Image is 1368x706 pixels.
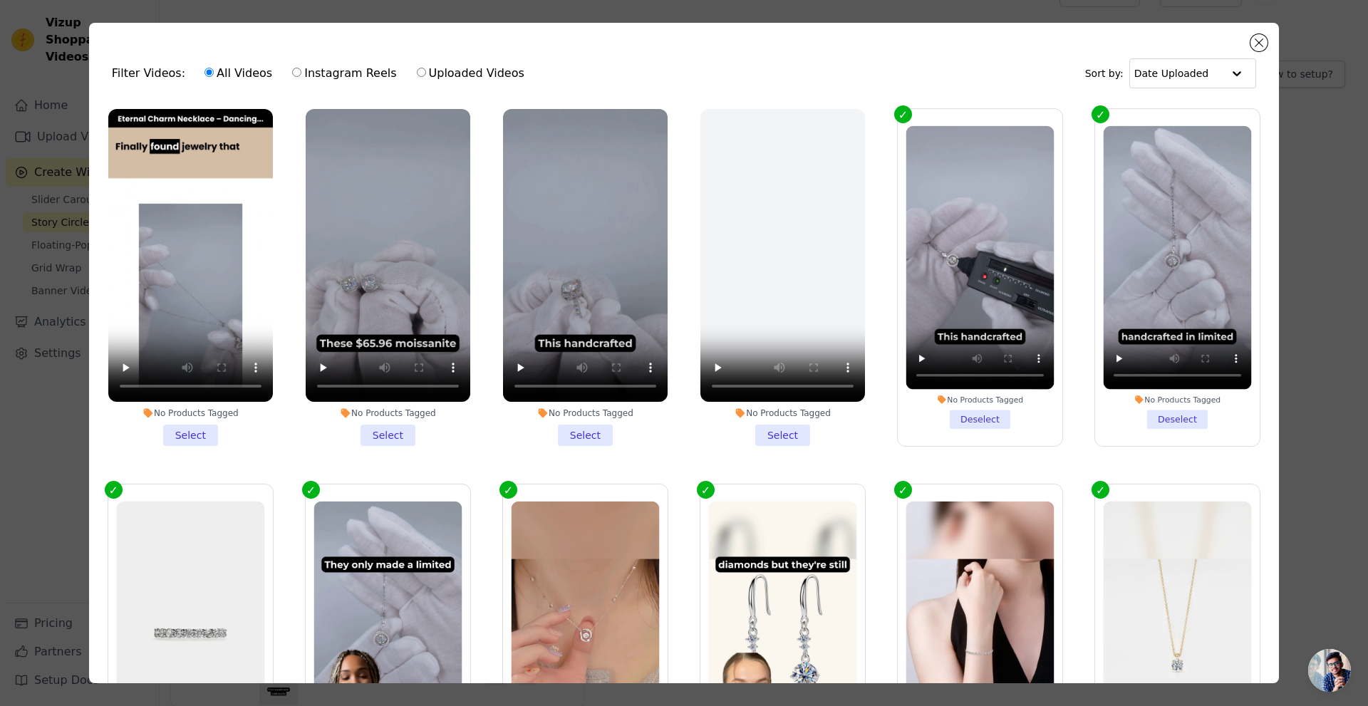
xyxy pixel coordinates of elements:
div: No Products Tagged [108,407,273,419]
div: No Products Tagged [906,395,1054,405]
div: Sort by: [1085,58,1257,88]
div: No Products Tagged [700,407,865,419]
label: Instagram Reels [291,64,397,83]
button: Close modal [1250,34,1268,51]
label: Uploaded Videos [416,64,525,83]
div: No Products Tagged [1104,395,1252,405]
div: No Products Tagged [503,407,668,419]
div: No Products Tagged [306,407,470,419]
label: All Videos [204,64,273,83]
div: Open chat [1308,649,1351,692]
div: Filter Videos: [112,57,532,90]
